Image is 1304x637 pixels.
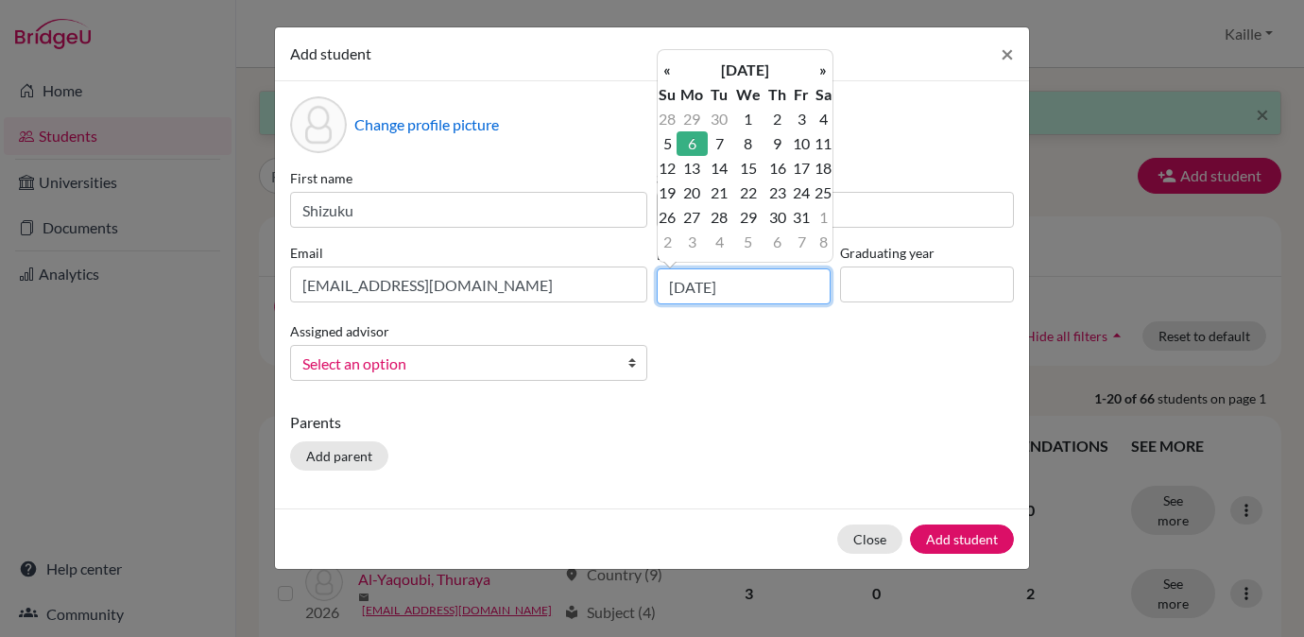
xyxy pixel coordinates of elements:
th: « [658,58,677,82]
td: 17 [790,156,814,181]
td: 1 [814,205,832,230]
td: 28 [658,107,677,131]
td: 8 [814,230,832,254]
td: 13 [677,156,708,181]
label: First name [290,168,647,188]
button: Close [837,525,902,554]
th: Sa [814,82,832,107]
td: 21 [708,181,731,205]
td: 24 [790,181,814,205]
th: » [814,58,832,82]
td: 28 [708,205,731,230]
td: 7 [708,131,731,156]
td: 4 [814,107,832,131]
td: 2 [658,230,677,254]
td: 23 [764,181,789,205]
div: Profile picture [290,96,347,153]
td: 29 [677,107,708,131]
td: 1 [731,107,764,131]
td: 3 [677,230,708,254]
td: 30 [708,107,731,131]
button: Add parent [290,441,388,471]
td: 25 [814,181,832,205]
td: 14 [708,156,731,181]
td: 11 [814,131,832,156]
button: Close [986,27,1029,80]
td: 5 [658,131,677,156]
td: 12 [658,156,677,181]
label: Assigned advisor [290,321,389,341]
td: 31 [790,205,814,230]
input: dd/mm/yyyy [657,268,831,304]
td: 5 [731,230,764,254]
td: 27 [677,205,708,230]
td: 9 [764,131,789,156]
td: 30 [764,205,789,230]
th: Th [764,82,789,107]
td: 4 [708,230,731,254]
span: × [1001,40,1014,67]
td: 3 [790,107,814,131]
td: 10 [790,131,814,156]
label: Graduating year [840,243,1014,263]
td: 16 [764,156,789,181]
th: Fr [790,82,814,107]
td: 6 [764,230,789,254]
td: 2 [764,107,789,131]
span: Select an option [302,352,610,376]
td: 8 [731,131,764,156]
td: 22 [731,181,764,205]
td: 20 [677,181,708,205]
th: Su [658,82,677,107]
button: Add student [910,525,1014,554]
span: Add student [290,44,371,62]
p: Parents [290,411,1014,434]
label: Email [290,243,647,263]
th: We [731,82,764,107]
th: Tu [708,82,731,107]
td: 7 [790,230,814,254]
td: 26 [658,205,677,230]
label: Surname [657,168,1014,188]
td: 15 [731,156,764,181]
th: [DATE] [677,58,814,82]
td: 6 [677,131,708,156]
td: 29 [731,205,764,230]
td: 19 [658,181,677,205]
th: Mo [677,82,708,107]
td: 18 [814,156,832,181]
